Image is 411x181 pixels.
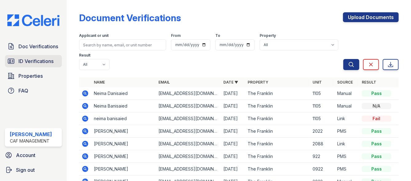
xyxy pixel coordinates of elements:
[5,40,62,53] a: Doc Verifications
[94,80,105,85] a: Name
[362,80,376,85] a: Result
[18,72,43,80] span: Properties
[313,80,322,85] a: Unit
[260,33,276,38] label: Property
[221,125,245,138] td: [DATE]
[158,80,170,85] a: Email
[156,138,221,150] td: [EMAIL_ADDRESS][DOMAIN_NAME]
[156,163,221,175] td: [EMAIL_ADDRESS][DOMAIN_NAME]
[310,163,335,175] td: 0922
[10,131,52,138] div: [PERSON_NAME]
[16,166,35,174] span: Sign out
[362,103,391,109] div: N/A
[221,150,245,163] td: [DATE]
[335,163,359,175] td: PMS
[79,39,166,50] input: Search by name, email, or unit number
[310,87,335,100] td: 1105
[310,138,335,150] td: 2088
[91,125,156,138] td: [PERSON_NAME]
[91,112,156,125] td: neima banisaied
[156,87,221,100] td: [EMAIL_ADDRESS][DOMAIN_NAME]
[156,125,221,138] td: [EMAIL_ADDRESS][DOMAIN_NAME]
[245,112,310,125] td: The Franklin
[362,90,391,96] div: Pass
[5,85,62,97] a: FAQ
[221,163,245,175] td: [DATE]
[335,112,359,125] td: Link
[156,112,221,125] td: [EMAIL_ADDRESS][DOMAIN_NAME]
[362,153,391,159] div: Pass
[10,138,52,144] div: CAF Management
[335,138,359,150] td: Link
[5,70,62,82] a: Properties
[335,100,359,112] td: Manual
[310,150,335,163] td: 922
[223,80,238,85] a: Date ▼
[171,33,181,38] label: From
[362,116,391,122] div: Fail
[335,87,359,100] td: Manual
[156,150,221,163] td: [EMAIL_ADDRESS][DOMAIN_NAME]
[245,138,310,150] td: The Franklin
[91,87,156,100] td: Neima Danisaied
[16,151,35,159] span: Account
[335,125,359,138] td: PMS
[221,87,245,100] td: [DATE]
[91,100,156,112] td: Neima Banisaied
[310,112,335,125] td: 1105
[362,141,391,147] div: Pass
[245,87,310,100] td: The Franklin
[221,138,245,150] td: [DATE]
[2,149,64,161] a: Account
[310,125,335,138] td: 2022
[2,14,64,26] img: CE_Logo_Blue-a8612792a0a2168367f1c8372b55b34899dd931a85d93a1a3d3e32e68fde9ad4.png
[245,125,310,138] td: The Franklin
[91,163,156,175] td: [PERSON_NAME]
[91,138,156,150] td: [PERSON_NAME]
[362,128,391,134] div: Pass
[18,87,28,94] span: FAQ
[221,112,245,125] td: [DATE]
[79,12,181,23] div: Document Verifications
[310,100,335,112] td: 1105
[337,80,353,85] a: Source
[91,150,156,163] td: [PERSON_NAME]
[18,43,58,50] span: Doc Verifications
[79,53,90,58] label: Result
[245,163,310,175] td: The Franklin
[215,33,220,38] label: To
[221,100,245,112] td: [DATE]
[245,150,310,163] td: The Franklin
[245,100,310,112] td: The Franklin
[248,80,269,85] a: Property
[335,150,359,163] td: PMS
[5,55,62,67] a: ID Verifications
[18,57,54,65] span: ID Verifications
[2,164,64,176] a: Sign out
[362,166,391,172] div: Pass
[79,33,109,38] label: Applicant or unit
[343,12,399,22] a: Upload Documents
[156,100,221,112] td: [EMAIL_ADDRESS][DOMAIN_NAME]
